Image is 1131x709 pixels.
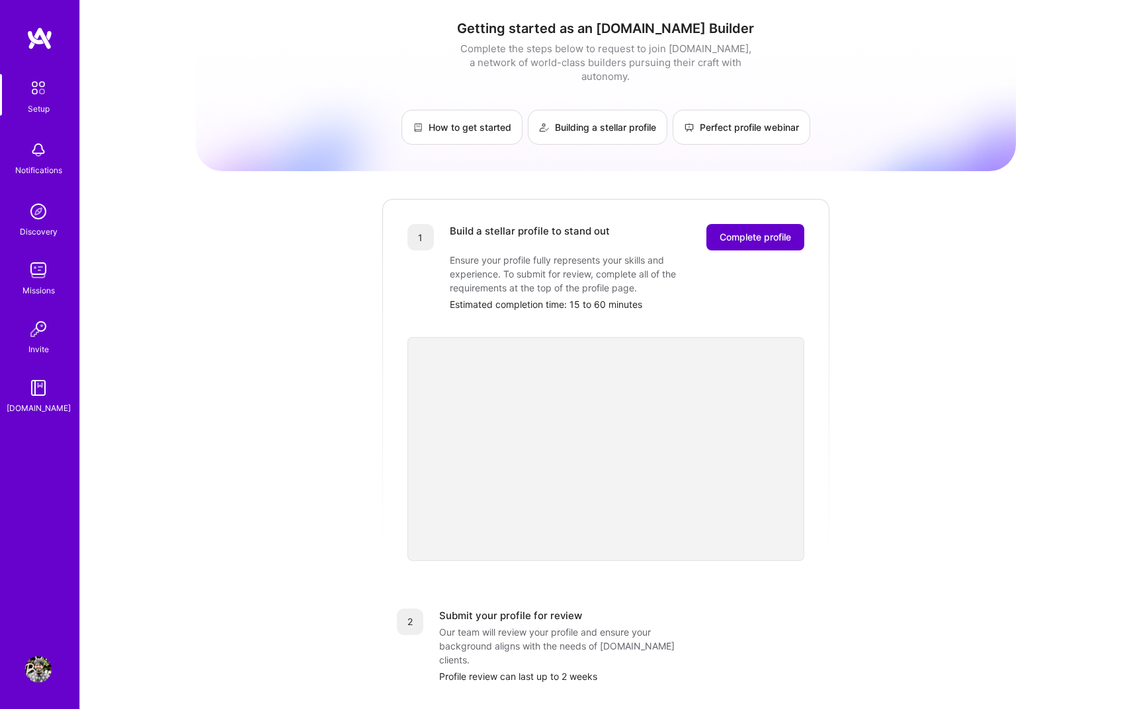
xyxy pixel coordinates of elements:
div: 1 [407,224,434,250]
img: Perfect profile webinar [684,122,694,133]
h1: Getting started as an [DOMAIN_NAME] Builder [196,20,1016,36]
img: Building a stellar profile [539,122,550,133]
img: How to get started [413,122,423,133]
a: User Avatar [22,656,55,683]
div: Missions [22,283,55,297]
div: Profile review can last up to 2 weeks [439,669,815,683]
img: Invite [25,316,52,342]
img: User Avatar [25,656,52,683]
a: Building a stellar profile [528,110,667,145]
a: Perfect profile webinar [673,110,810,145]
div: Setup [28,102,50,116]
iframe: video [407,337,804,561]
div: Notifications [15,163,62,177]
span: Complete profile [720,231,791,244]
img: discovery [25,198,52,225]
img: teamwork [25,257,52,283]
img: setup [24,74,52,102]
div: Our team will review your profile and ensure your background aligns with the needs of [DOMAIN_NAM... [439,625,704,667]
div: 2 [397,609,423,635]
div: Submit your profile for review [439,609,582,622]
img: logo [26,26,53,50]
div: Estimated completion time: 15 to 60 minutes [450,297,804,311]
div: Ensure your profile fully represents your skills and experience. To submit for review, complete a... [450,253,714,295]
img: guide book [25,375,52,401]
div: Complete the steps below to request to join [DOMAIN_NAME], a network of world-class builders purs... [457,42,755,83]
div: Invite [28,342,49,356]
a: How to get started [401,110,523,145]
img: bell [25,137,52,163]
button: Complete profile [706,224,804,250]
div: Discovery [20,225,58,239]
div: [DOMAIN_NAME] [7,401,71,415]
div: Build a stellar profile to stand out [450,224,610,250]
